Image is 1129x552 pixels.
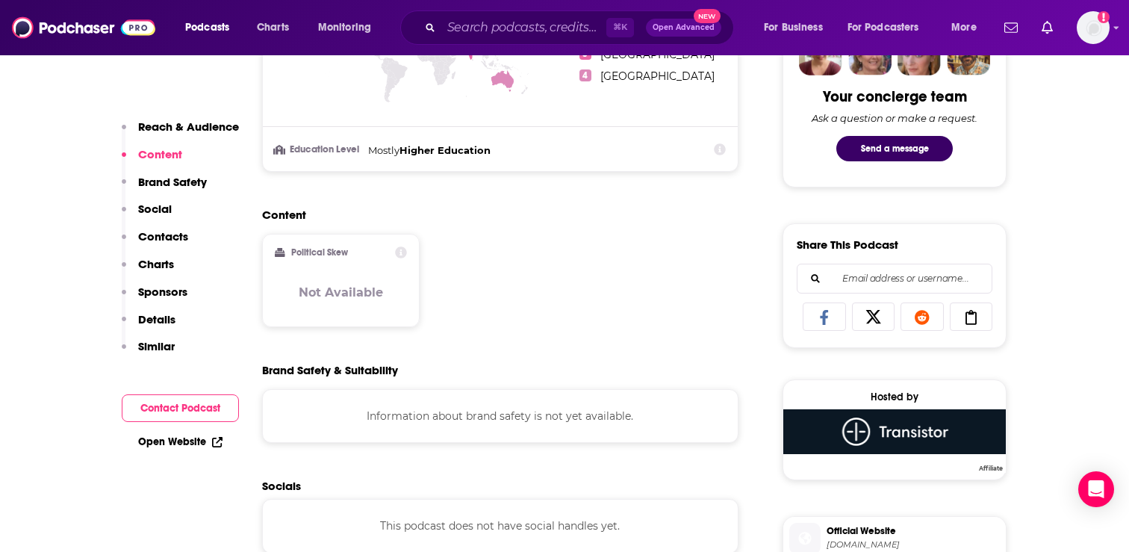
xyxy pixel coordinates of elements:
a: Show notifications dropdown [998,15,1024,40]
span: [GEOGRAPHIC_DATA] [600,69,715,83]
input: Email address or username... [809,264,980,293]
h2: Content [262,208,727,222]
p: Details [138,312,175,326]
div: Search podcasts, credits, & more... [414,10,748,45]
button: Contacts [122,229,188,257]
button: Show profile menu [1077,11,1110,44]
button: Sponsors [122,285,187,312]
h3: Share This Podcast [797,238,898,252]
button: Similar [122,339,175,367]
button: Contact Podcast [122,394,239,422]
button: open menu [753,16,842,40]
button: open menu [175,16,249,40]
a: Share on X/Twitter [852,303,895,331]
p: Contacts [138,229,188,244]
span: Higher Education [399,144,491,156]
button: Details [122,312,175,340]
span: New [694,9,721,23]
button: Charts [122,257,174,285]
h2: Political Skew [291,247,348,258]
a: Share on Facebook [803,303,846,331]
p: Sponsors [138,285,187,299]
a: Share on Reddit [901,303,944,331]
button: Send a message [836,136,953,161]
span: 4 [579,69,591,81]
input: Search podcasts, credits, & more... [441,16,606,40]
div: Ask a question or make a request. [812,112,977,124]
button: open menu [941,16,995,40]
div: Your concierge team [823,87,967,106]
p: Content [138,147,182,161]
div: Hosted by [783,391,1006,403]
span: Official Website [827,524,1000,538]
button: Social [122,202,172,229]
div: Information about brand safety is not yet available. [262,389,738,443]
h2: Brand Safety & Suitability [262,363,398,377]
svg: Add a profile image [1098,11,1110,23]
button: Brand Safety [122,175,207,202]
a: Copy Link [950,303,993,331]
span: Charts [257,17,289,38]
span: Logged in as Marketing09 [1077,11,1110,44]
p: Social [138,202,172,216]
div: Search followers [797,264,992,294]
a: Transistor [783,409,1006,471]
button: Reach & Audience [122,120,239,147]
p: Similar [138,339,175,353]
span: Affiliate [976,464,1006,473]
p: Charts [138,257,174,271]
p: Reach & Audience [138,120,239,134]
button: open menu [308,16,391,40]
span: retialgentic.fm [827,539,1000,551]
img: User Profile [1077,11,1110,44]
h3: Education Level [275,145,362,155]
span: Monitoring [318,17,371,38]
span: For Business [764,17,823,38]
a: Open Website [138,435,223,448]
p: Brand Safety [138,175,207,189]
a: Show notifications dropdown [1036,15,1059,40]
span: Podcasts [185,17,229,38]
span: Mostly [368,144,399,156]
button: Open AdvancedNew [646,19,721,37]
span: For Podcasters [847,17,919,38]
span: ⌘ K [606,18,634,37]
h2: Socials [262,479,738,493]
div: Open Intercom Messenger [1078,471,1114,507]
span: More [951,17,977,38]
button: open menu [838,16,941,40]
a: Charts [247,16,298,40]
button: Content [122,147,182,175]
span: Open Advanced [653,24,715,31]
h3: Not Available [299,285,383,300]
img: Transistor [783,409,1006,454]
img: Podchaser - Follow, Share and Rate Podcasts [12,13,155,42]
